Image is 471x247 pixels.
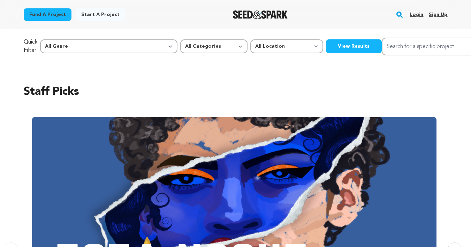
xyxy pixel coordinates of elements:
a: Fund a project [24,8,71,21]
img: Seed&Spark Logo Dark Mode [233,10,288,19]
a: Sign up [429,9,447,20]
h2: Staff Picks [24,84,448,100]
a: Start a project [76,8,125,21]
a: Seed&Spark Homepage [233,10,288,19]
a: Login [410,9,423,20]
p: Quick Filter [24,38,37,55]
button: View Results [326,39,382,53]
